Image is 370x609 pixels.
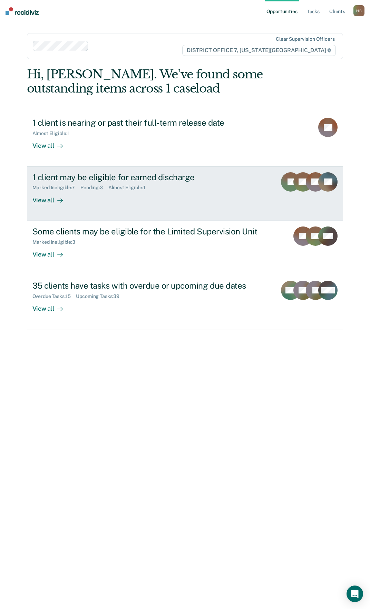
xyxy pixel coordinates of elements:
[353,5,364,16] button: HB
[27,112,343,166] a: 1 client is nearing or past their full-term release dateAlmost Eligible:1View all
[353,5,364,16] div: H B
[32,172,272,182] div: 1 client may be eligible for earned discharge
[32,136,71,150] div: View all
[32,118,275,128] div: 1 client is nearing or past their full-term release date
[32,226,275,236] div: Some clients may be eligible for the Limited Supervision Unit
[182,45,336,56] span: DISTRICT OFFICE 7, [US_STATE][GEOGRAPHIC_DATA]
[347,586,363,602] div: Open Intercom Messenger
[27,167,343,221] a: 1 client may be eligible for earned dischargeMarked Ineligible:7Pending:3Almost Eligible:1View all
[32,245,71,258] div: View all
[32,130,75,136] div: Almost Eligible : 1
[32,281,272,291] div: 35 clients have tasks with overdue or upcoming due dates
[276,36,334,42] div: Clear supervision officers
[27,275,343,329] a: 35 clients have tasks with overdue or upcoming due datesOverdue Tasks:15Upcoming Tasks:39View all
[27,221,343,275] a: Some clients may be eligible for the Limited Supervision UnitMarked Ineligible:3View all
[32,293,76,299] div: Overdue Tasks : 15
[108,185,151,191] div: Almost Eligible : 1
[32,239,81,245] div: Marked Ineligible : 3
[6,7,39,15] img: Recidiviz
[76,293,125,299] div: Upcoming Tasks : 39
[32,191,71,204] div: View all
[32,185,80,191] div: Marked Ineligible : 7
[80,185,108,191] div: Pending : 3
[32,299,71,313] div: View all
[27,67,280,96] div: Hi, [PERSON_NAME]. We’ve found some outstanding items across 1 caseload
